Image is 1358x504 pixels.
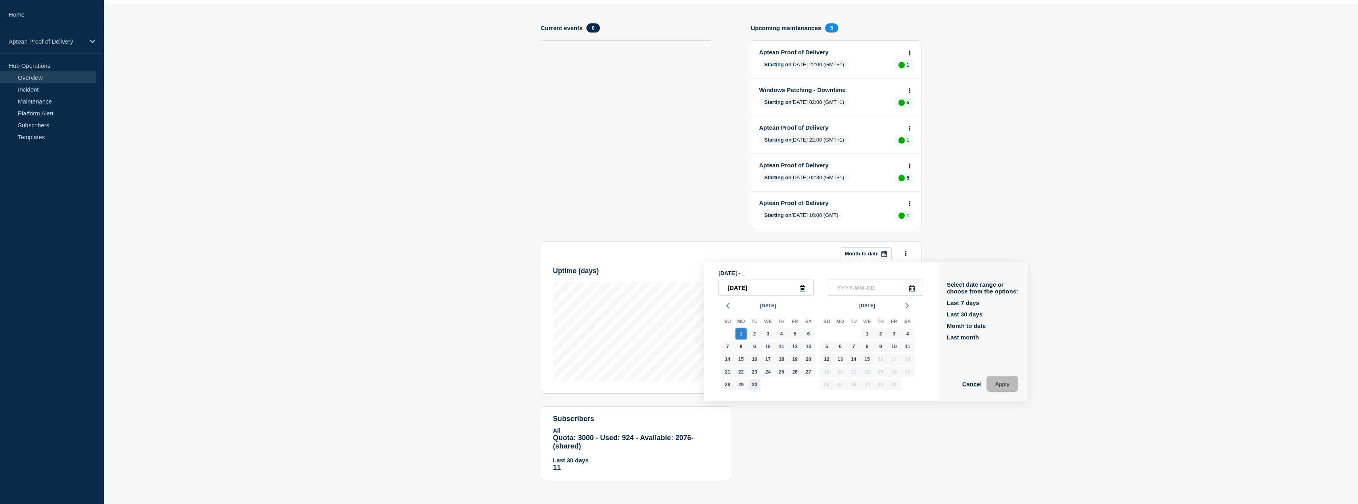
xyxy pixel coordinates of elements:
[889,328,900,339] div: Friday, Oct 3, 2025
[748,317,761,328] div: Tu
[875,366,886,378] div: Thursday, Oct 23, 2025
[553,427,719,434] p: All
[759,98,850,108] span: [DATE] 02:00 (GMT+1)
[749,341,760,352] div: Tuesday, Sep 9, 2025
[889,379,900,390] div: Friday, Oct 31, 2025
[751,25,822,31] h4: Upcoming maintenances
[776,328,787,339] div: Thursday, Sep 4, 2025
[875,354,886,365] div: Thursday, Oct 16, 2025
[947,322,986,329] button: Month to date
[776,354,787,365] div: Thursday, Sep 18, 2025
[898,175,905,181] div: up
[718,280,814,296] input: YYYY-MM-DD
[875,379,886,390] div: Thursday, Oct 30, 2025
[736,341,747,352] div: Monday, Sep 8, 2025
[901,317,914,328] div: Sa
[848,379,859,390] div: Tuesday, Oct 28, 2025
[718,270,923,276] p: [DATE] - _
[736,379,747,390] div: Monday, Sep 29, 2025
[803,341,814,352] div: Saturday, Sep 13, 2025
[898,100,905,106] div: up
[762,341,774,352] div: Wednesday, Sep 10, 2025
[875,328,886,339] div: Thursday, Oct 2, 2025
[803,354,814,365] div: Saturday, Sep 20, 2025
[947,311,983,318] button: Last 30 days
[906,213,909,218] p: 1
[898,62,905,68] div: up
[764,174,792,180] span: Starting on
[722,341,733,352] div: Sunday, Sep 7, 2025
[762,366,774,378] div: Wednesday, Sep 24, 2025
[764,137,792,143] span: Starting on
[848,354,859,365] div: Tuesday, Oct 14, 2025
[788,317,802,328] div: Fr
[902,328,913,339] div: Saturday, Oct 4, 2025
[759,135,850,146] span: [DATE] 22:00 (GMT+1)
[821,379,832,390] div: Sunday, Oct 26, 2025
[749,366,760,378] div: Tuesday, Sep 23, 2025
[789,328,801,339] div: Friday, Sep 5, 2025
[845,251,879,257] p: Month to date
[821,366,832,378] div: Sunday, Oct 19, 2025
[862,328,873,339] div: Wednesday, Oct 1, 2025
[947,299,979,306] button: Last 7 days
[803,328,814,339] div: Saturday, Sep 6, 2025
[848,366,859,378] div: Tuesday, Oct 21, 2025
[764,212,792,218] span: Starting on
[889,341,900,352] div: Friday, Oct 10, 2025
[553,434,694,450] span: Quota: 3000 - Used: 924 - Available: 2076 - (shared)
[820,317,833,328] div: Su
[736,366,747,378] div: Monday, Sep 22, 2025
[862,366,873,378] div: Wednesday, Oct 22, 2025
[749,379,760,390] div: Tuesday, Sep 30, 2025
[749,328,760,339] div: Tuesday, Sep 2, 2025
[947,281,1018,295] p: Select date range or choose from the options:
[906,175,909,181] p: 5
[906,100,909,105] p: 5
[835,366,846,378] div: Monday, Oct 20, 2025
[762,354,774,365] div: Wednesday, Sep 17, 2025
[862,379,873,390] div: Wednesday, Oct 29, 2025
[789,354,801,365] div: Friday, Sep 19, 2025
[860,317,874,328] div: We
[749,354,760,365] div: Tuesday, Sep 16, 2025
[789,341,801,352] div: Friday, Sep 12, 2025
[759,211,844,221] span: [DATE] 16:00 (GMT)
[736,354,747,365] div: Monday, Sep 15, 2025
[825,23,838,33] span: 5
[761,317,775,328] div: We
[776,366,787,378] div: Thursday, Sep 25, 2025
[862,341,873,352] div: Wednesday, Oct 8, 2025
[906,137,909,143] p: 1
[760,300,776,312] span: [DATE]
[553,457,719,464] p: Last 30 days
[762,328,774,339] div: Wednesday, Sep 3, 2025
[541,25,583,31] h4: Current events
[835,379,846,390] div: Monday, Oct 27, 2025
[874,317,887,328] div: Th
[734,317,748,328] div: Mo
[859,300,875,312] span: [DATE]
[841,247,892,260] button: Month to date
[721,317,734,328] div: Su
[553,415,719,423] h4: subscribers
[856,300,878,312] button: [DATE]
[757,300,779,312] button: [DATE]
[9,38,85,45] p: Aptean Proof of Delivery
[986,376,1018,392] button: Apply
[862,354,873,365] div: Wednesday, Oct 15, 2025
[833,317,847,328] div: Mo
[722,354,733,365] div: Sunday, Sep 14, 2025
[906,62,909,68] p: 1
[847,317,860,328] div: Tu
[803,366,814,378] div: Saturday, Sep 27, 2025
[848,341,859,352] div: Tuesday, Oct 7, 2025
[821,341,832,352] div: Sunday, Oct 5, 2025
[889,366,900,378] div: Friday, Oct 24, 2025
[875,341,886,352] div: Thursday, Oct 9, 2025
[802,317,815,328] div: Sa
[902,341,913,352] div: Saturday, Oct 11, 2025
[722,366,733,378] div: Sunday, Sep 21, 2025
[759,86,902,93] a: Windows Patching - Downtime
[759,173,850,183] span: [DATE] 02:30 (GMT+1)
